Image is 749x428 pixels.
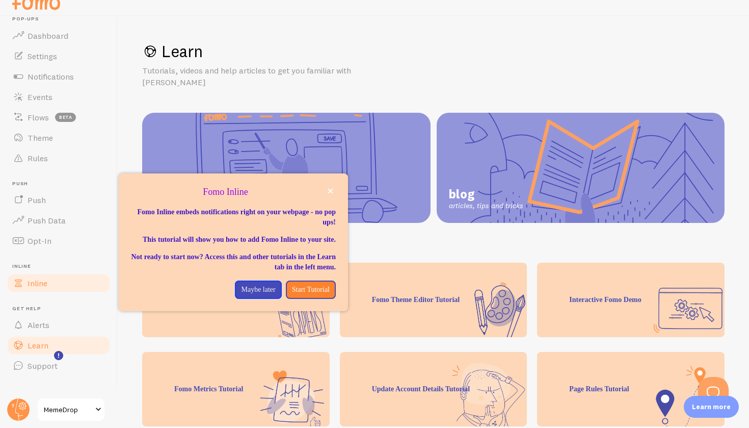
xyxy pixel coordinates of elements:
svg: <p>Watch New Feature Tutorials!</p> [54,351,63,360]
a: Push Data [6,210,111,231]
iframe: Help Scout Beacon - Open [698,377,729,408]
a: Settings [6,46,111,66]
span: Alerts [28,320,49,330]
p: Fomo Inline [131,186,336,199]
span: Rules [28,153,48,163]
a: Alerts [6,315,111,335]
div: Fomo Inline [119,173,348,311]
p: Learn more [692,402,731,412]
a: Dashboard [6,26,111,46]
a: Support [6,356,111,376]
span: Push [28,195,46,205]
span: Events [28,92,52,102]
span: Push Data [28,215,66,225]
a: MemeDrop [37,397,105,422]
div: Interactive Fomo Demo [537,263,725,337]
a: Rules [6,148,111,168]
h1: Learn [142,41,725,62]
div: Update Account Details Tutorial [340,352,527,426]
span: Inline [28,278,47,288]
a: Events [6,87,111,107]
span: Support [28,361,58,371]
p: Fomo Inline embeds notifications right on your webpage - no pop ups! [131,207,336,228]
div: Fomo Metrics Tutorial [142,352,330,426]
a: help guide setup and introduction to features [142,113,431,223]
span: Inline [12,263,111,270]
span: Flows [28,112,49,122]
a: Push [6,190,111,210]
a: Flows beta [6,107,111,128]
a: Notifications [6,66,111,87]
h2: Tutorials [142,247,725,263]
span: Dashboard [28,31,68,41]
div: Page Rules Tutorial [537,352,725,426]
span: Opt-In [28,236,51,246]
button: Maybe later [235,281,281,299]
span: Settings [28,51,57,61]
span: Theme [28,133,53,143]
span: MemeDrop [44,404,92,416]
span: Get Help [12,306,111,312]
div: Fomo Theme Editor Tutorial [340,263,527,337]
p: Tutorials, videos and help articles to get you familiar with [PERSON_NAME] [142,65,387,88]
span: Pop-ups [12,16,111,22]
button: Start Tutorial [286,281,336,299]
a: Learn [6,335,111,356]
span: Push [12,181,111,187]
span: blog [449,186,523,202]
button: close, [325,186,336,196]
p: This tutorial will show you how to add Fomo Inline to your site. [131,235,336,245]
p: Maybe later [241,285,275,295]
div: Learn more [684,396,739,418]
a: Theme [6,128,111,148]
p: Not ready to start now? Access this and other tutorials in the Learn tab in the left menu. [131,252,336,272]
a: blog articles, tips and tricks [437,113,725,223]
span: Learn [28,340,48,350]
span: articles, tips and tricks [449,202,523,211]
span: beta [55,113,76,122]
p: Start Tutorial [292,285,330,295]
a: Opt-In [6,231,111,251]
a: Inline [6,273,111,293]
span: Notifications [28,71,74,82]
